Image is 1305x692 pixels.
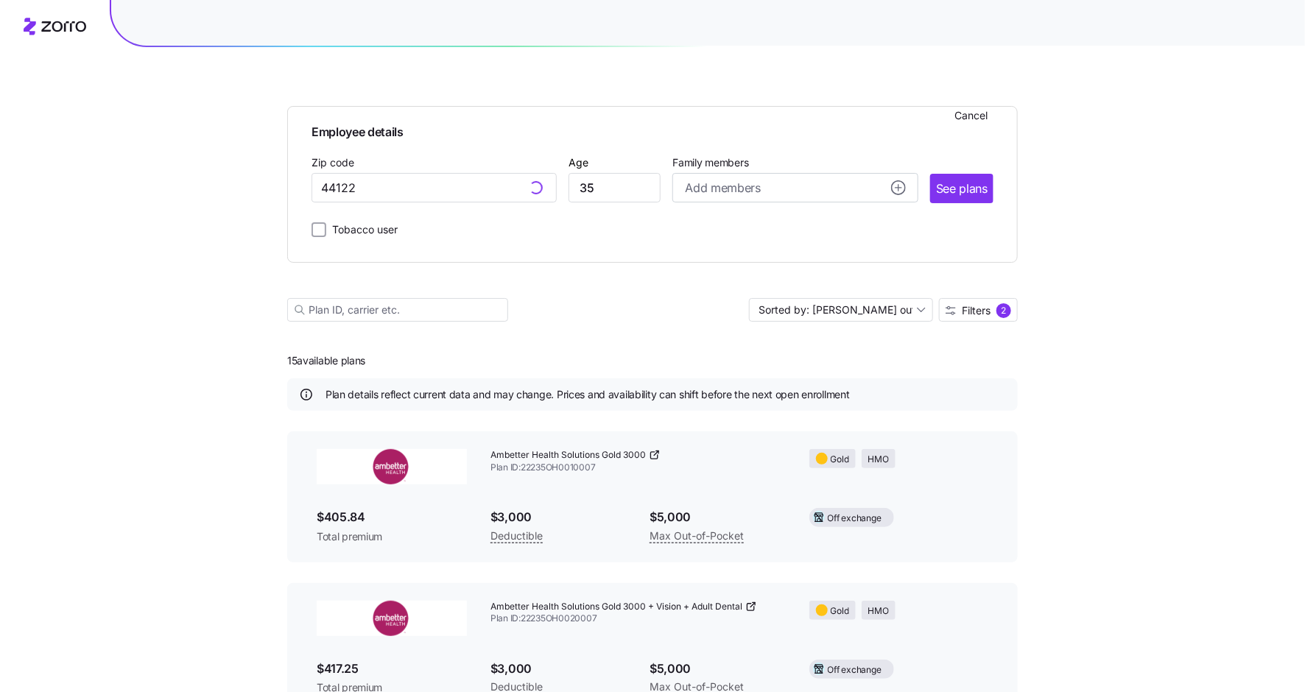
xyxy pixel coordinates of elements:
[490,462,786,474] span: Plan ID: 22235OH0010007
[490,508,626,526] span: $3,000
[685,179,760,197] span: Add members
[490,449,646,462] span: Ambetter Health Solutions Gold 3000
[490,601,742,613] span: Ambetter Health Solutions Gold 3000 + Vision + Adult Dental
[891,180,906,195] svg: add icon
[317,508,467,526] span: $405.84
[650,508,785,526] span: $5,000
[672,155,918,170] span: Family members
[287,298,508,322] input: Plan ID, carrier etc.
[930,174,993,203] button: See plans
[312,155,354,171] label: Zip code
[317,449,467,484] img: Ambetter
[317,601,467,636] img: Ambetter
[954,108,988,123] span: Cancel
[936,180,988,198] span: See plans
[831,604,849,618] span: Gold
[868,453,889,467] span: HMO
[569,155,588,171] label: Age
[828,663,882,677] span: Off exchange
[868,604,889,618] span: HMO
[569,173,661,202] input: Age
[312,173,557,202] input: Zip code
[962,306,991,316] span: Filters
[672,173,918,202] button: Add membersadd icon
[490,660,626,678] span: $3,000
[317,529,467,544] span: Total premium
[949,104,993,127] button: Cancel
[312,119,993,141] span: Employee details
[939,298,1018,322] button: Filters2
[828,512,882,526] span: Off exchange
[996,303,1011,318] div: 2
[490,612,786,625] span: Plan ID: 22235OH0020007
[326,387,850,402] span: Plan details reflect current data and may change. Prices and availability can shift before the ne...
[831,453,849,467] span: Gold
[490,527,543,545] span: Deductible
[650,527,744,545] span: Max Out-of-Pocket
[317,660,467,678] span: $417.25
[650,660,785,678] span: $5,000
[749,298,933,322] input: Sort by
[287,353,365,368] span: 15 available plans
[326,221,398,239] label: Tobacco user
